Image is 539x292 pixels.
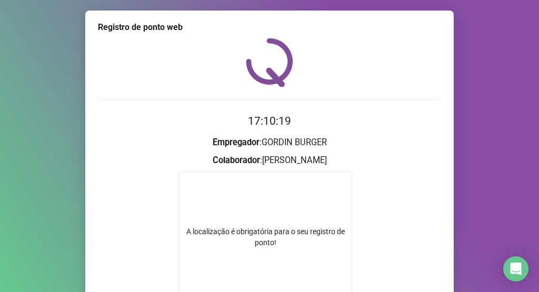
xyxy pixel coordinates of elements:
time: 17:10:19 [248,115,291,127]
div: Open Intercom Messenger [503,256,528,281]
div: A localização é obrigatória para o seu registro de ponto! [179,226,352,248]
strong: Empregador [213,137,259,147]
h3: : GORDIN BURGER [98,136,441,149]
div: Registro de ponto web [98,21,441,34]
img: QRPoint [246,38,293,87]
h3: : [PERSON_NAME] [98,154,441,167]
strong: Colaborador [213,155,260,165]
